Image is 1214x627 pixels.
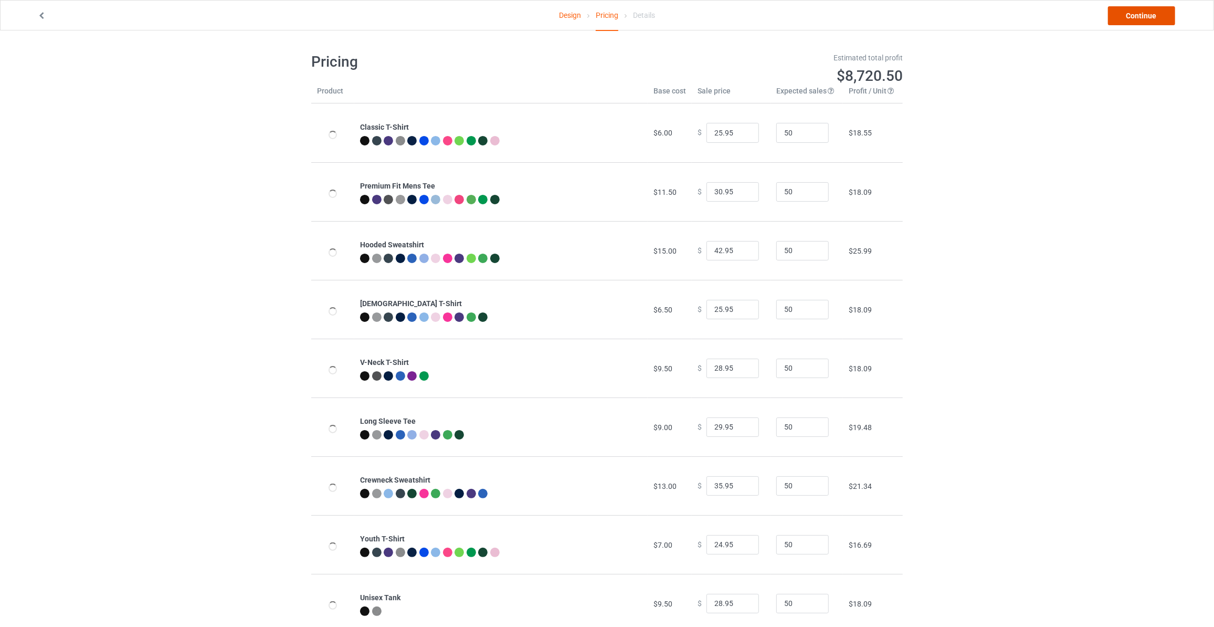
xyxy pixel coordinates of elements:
[849,306,872,314] span: $18.09
[653,423,672,432] span: $9.00
[596,1,618,31] div: Pricing
[653,247,677,255] span: $15.00
[396,195,405,204] img: heather_texture.png
[849,600,872,608] span: $18.09
[843,86,903,103] th: Profit / Unit
[653,306,672,314] span: $6.50
[648,86,692,103] th: Base cost
[653,364,672,373] span: $9.50
[698,246,702,255] span: $
[698,364,702,372] span: $
[372,607,382,616] img: heather_texture.png
[837,67,903,85] span: $8,720.50
[698,129,702,137] span: $
[615,53,903,63] div: Estimated total profit
[360,182,435,190] b: Premium Fit Mens Tee
[311,53,600,71] h1: Pricing
[360,241,424,249] b: Hooded Sweatshirt
[698,540,702,549] span: $
[360,535,405,543] b: Youth T-Shirt
[360,358,409,367] b: V-Neck T-Shirt
[311,86,354,103] th: Product
[653,129,672,137] span: $6.00
[770,86,843,103] th: Expected sales
[1108,6,1175,25] a: Continue
[698,423,702,431] span: $
[360,593,400,602] b: Unisex Tank
[849,482,872,490] span: $21.34
[559,1,581,30] a: Design
[698,187,702,196] span: $
[653,482,677,490] span: $13.00
[692,86,770,103] th: Sale price
[396,136,405,145] img: heather_texture.png
[653,188,677,196] span: $11.50
[698,482,702,490] span: $
[849,247,872,255] span: $25.99
[360,123,409,131] b: Classic T-Shirt
[653,541,672,549] span: $7.00
[633,1,655,30] div: Details
[698,305,702,313] span: $
[360,299,462,308] b: [DEMOGRAPHIC_DATA] T-Shirt
[653,600,672,608] span: $9.50
[849,364,872,373] span: $18.09
[360,417,416,425] b: Long Sleeve Tee
[396,548,405,557] img: heather_texture.png
[360,476,430,484] b: Crewneck Sweatshirt
[849,129,872,137] span: $18.55
[849,423,872,432] span: $19.48
[849,541,872,549] span: $16.69
[849,188,872,196] span: $18.09
[698,599,702,608] span: $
